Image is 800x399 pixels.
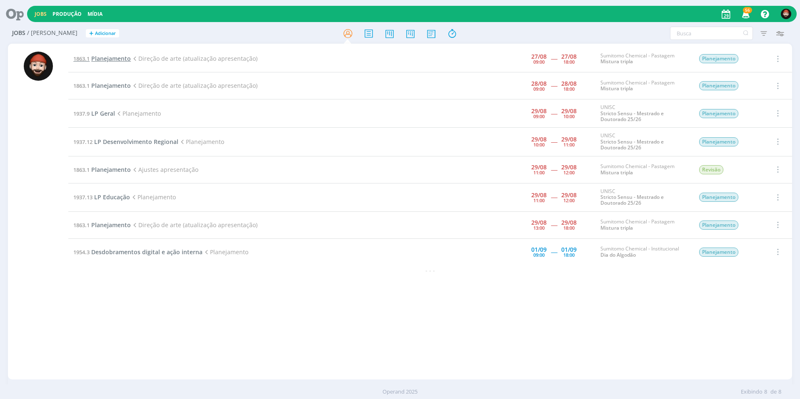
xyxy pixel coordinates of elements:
span: Revisão [699,165,723,174]
span: Planejamento [91,221,131,229]
span: 1863.1 [73,55,90,62]
a: 1863.1Planejamento [73,55,131,62]
a: Mistura tripla [600,58,633,65]
span: / [PERSON_NAME] [27,30,77,37]
a: 1937.12LP Desenvolvimento Regional [73,138,178,146]
div: 11:00 [533,198,545,203]
span: ----- [551,248,557,256]
span: Adicionar [95,31,116,36]
a: Mistura tripla [600,169,633,176]
span: 1863.1 [73,82,90,89]
a: Mistura tripla [600,85,633,92]
span: LP Geral [91,109,115,117]
div: Sumitomo Chemical - Pastagem [600,219,686,231]
div: 01/09 [531,247,547,253]
a: 1954.3Desdobramentos digital e ação interna [73,248,202,256]
button: 56 [737,7,754,22]
span: Exibindo [741,388,762,396]
span: LP Educação [94,193,130,201]
a: Mistura tripla [600,224,633,231]
span: Planejamento [91,55,131,62]
span: 8 [764,388,767,396]
span: Planejamento [699,54,738,63]
span: ----- [551,138,557,146]
div: 11:00 [533,170,545,175]
span: ----- [551,55,557,62]
div: 10:00 [563,114,575,119]
div: UNISC [600,188,686,206]
div: 29/08 [561,164,577,170]
span: 1954.3 [73,248,90,256]
a: Jobs [35,10,47,17]
button: W [780,7,792,21]
span: + [89,29,93,38]
div: Sumitomo Chemical - Pastagem [600,53,686,65]
span: Planejamento [91,82,131,89]
div: 29/08 [561,192,577,198]
div: 09:00 [533,253,545,257]
a: 1863.1Planejamento [73,82,131,89]
div: 18:00 [563,59,575,64]
span: 1937.9 [73,110,90,117]
span: ----- [551,221,557,229]
button: Produção [50,11,84,17]
div: 27/08 [561,54,577,59]
div: 29/08 [531,192,547,198]
span: 8 [778,388,781,396]
span: Planejamento [699,137,738,146]
div: 01/09 [561,247,577,253]
div: 27/08 [531,54,547,59]
span: Planejamento [699,109,738,118]
div: Sumitomo Chemical - Pastagem [600,164,686,176]
div: 09:00 [533,59,545,64]
div: 18:00 [563,87,575,91]
div: 29/08 [561,108,577,114]
button: Mídia [85,11,105,17]
div: 12:00 [563,170,575,175]
a: Stricto Sensu - Mestrado e Doutorado 25/26 [600,110,664,123]
a: Stricto Sensu - Mestrado e Doutorado 25/26 [600,138,664,151]
a: 1937.13LP Educação [73,193,130,201]
span: Planejamento [202,248,248,256]
a: 1863.1Planejamento [73,166,131,173]
span: 1863.1 [73,221,90,229]
span: 1937.12 [73,138,92,146]
span: Jobs [12,30,25,37]
span: Planejamento [699,248,738,257]
div: UNISC [600,104,686,122]
span: 1863.1 [73,166,90,173]
div: 29/08 [531,164,547,170]
span: Planejamento [699,81,738,90]
span: Planejamento [91,166,131,173]
img: W [24,52,53,81]
div: 29/08 [531,136,547,142]
span: LP Desenvolvimento Regional [94,138,178,146]
div: Sumitomo Chemical - Pastagem [600,80,686,92]
div: 29/08 [531,108,547,114]
button: +Adicionar [86,29,119,38]
span: Direção de arte (atualização apresentação) [131,221,257,229]
span: Planejamento [130,193,176,201]
div: 18:00 [563,253,575,257]
span: Direção de arte (atualização apresentação) [131,82,257,89]
div: 09:00 [533,114,545,119]
div: 29/08 [561,220,577,226]
div: - - - [68,266,792,275]
span: Direção de arte (atualização apresentação) [131,55,257,62]
span: Desdobramentos digital e ação interna [91,248,202,256]
a: Mídia [87,10,102,17]
span: ----- [551,166,557,173]
span: 56 [743,7,752,13]
div: UNISC [600,133,686,151]
div: 29/08 [561,136,577,142]
span: de [770,388,777,396]
div: 28/08 [561,81,577,87]
div: 12:00 [563,198,575,203]
span: ----- [551,193,557,201]
span: Planejamento [699,221,738,230]
a: Produção [52,10,82,17]
span: Ajustes apresentação [131,166,198,173]
span: Planejamento [699,193,738,202]
div: 13:00 [533,226,545,230]
input: Busca [670,27,753,40]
